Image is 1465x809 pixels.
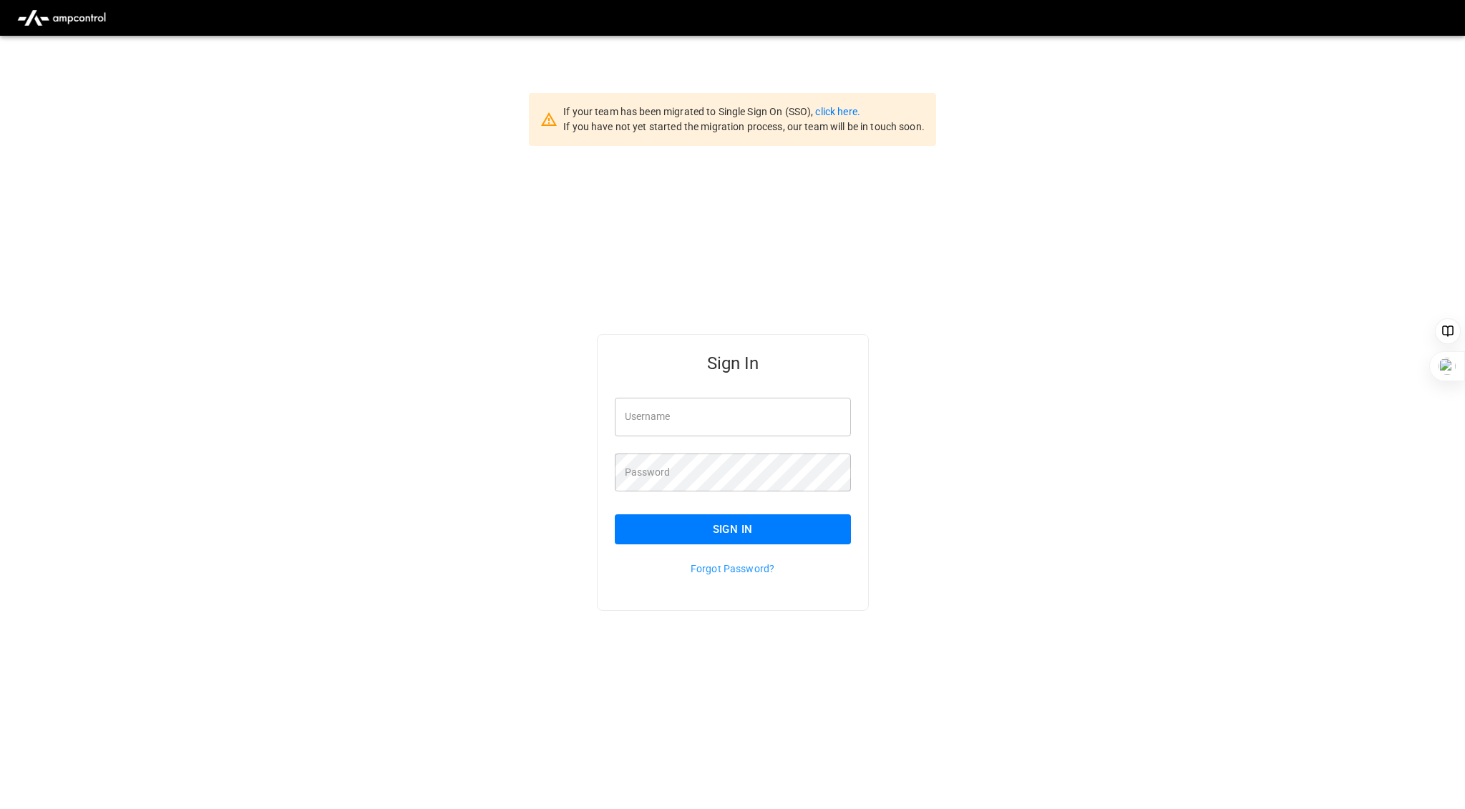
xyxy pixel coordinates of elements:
span: If you have not yet started the migration process, our team will be in touch soon. [563,121,925,132]
h5: Sign In [615,352,851,375]
button: Sign In [615,514,851,544]
span: If your team has been migrated to Single Sign On (SSO), [563,106,815,117]
a: click here. [815,106,860,117]
img: ampcontrol.io logo [11,4,112,31]
p: Forgot Password? [615,562,851,576]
